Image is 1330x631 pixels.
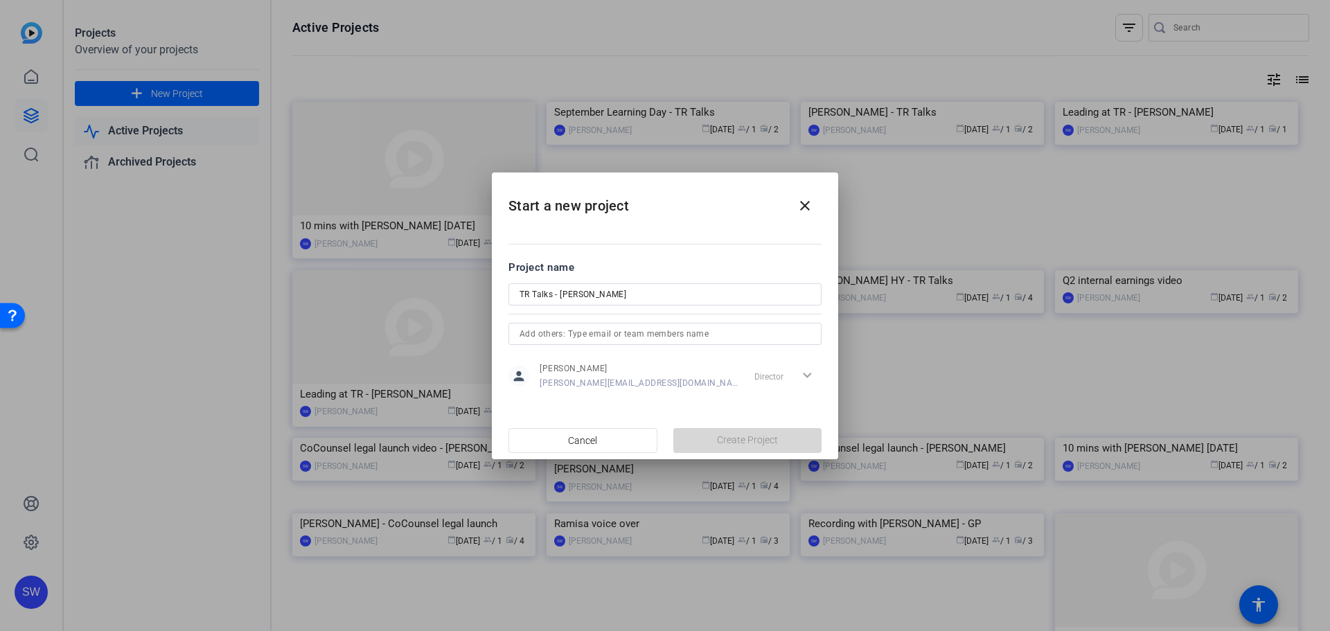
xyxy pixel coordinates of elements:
input: Enter Project Name [520,286,810,303]
span: Cancel [568,427,597,454]
div: Project name [508,260,822,275]
input: Add others: Type email or team members name [520,326,810,342]
mat-icon: person [508,366,529,386]
mat-icon: close [797,197,813,214]
span: [PERSON_NAME] [540,363,738,374]
span: [PERSON_NAME][EMAIL_ADDRESS][DOMAIN_NAME] [540,377,738,389]
h2: Start a new project [492,172,838,229]
button: Cancel [508,428,657,453]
